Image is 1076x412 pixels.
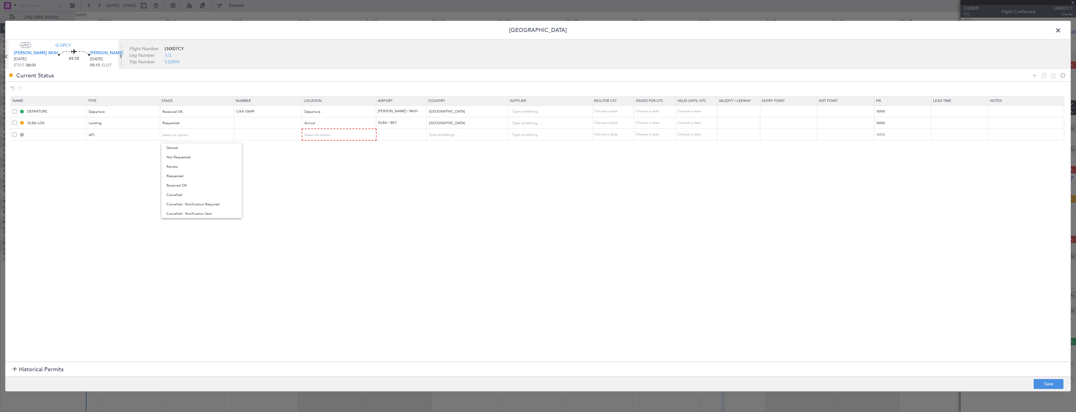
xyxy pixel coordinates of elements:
[166,209,237,219] span: Cancelled - Notification Sent
[166,181,237,190] span: Received OK
[166,200,237,209] span: Cancelled - Notification Required
[166,162,237,172] span: Review
[166,143,237,153] span: Denied
[166,172,237,181] span: Requested
[166,153,237,162] span: Not Requested
[166,190,237,200] span: Cancelled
